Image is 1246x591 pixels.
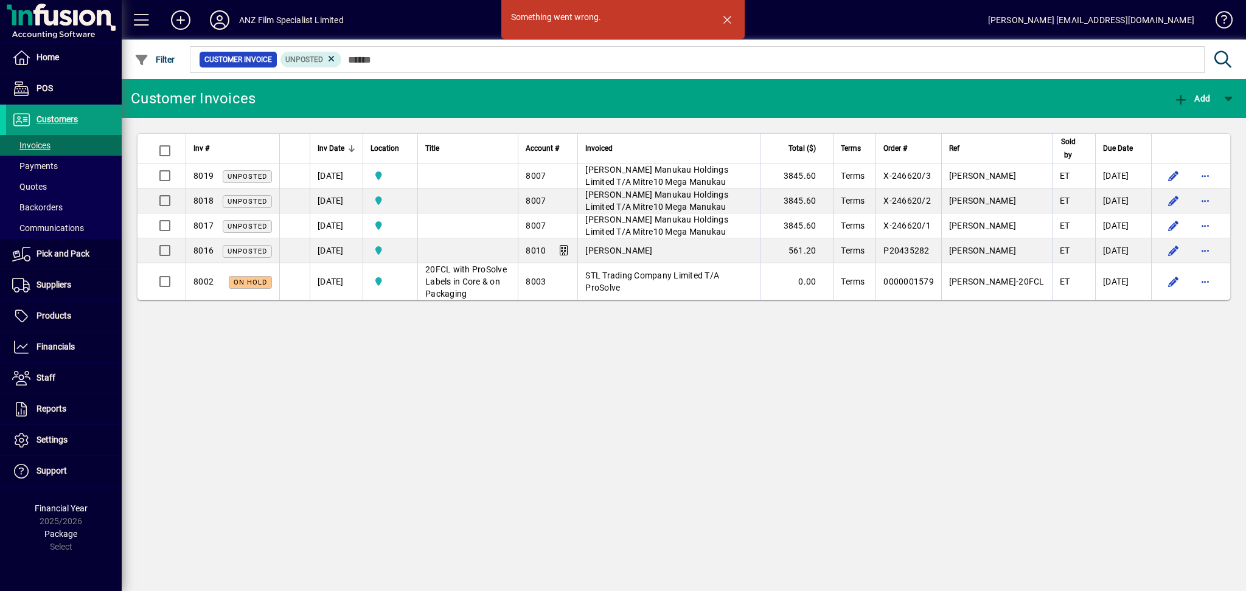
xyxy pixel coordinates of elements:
a: Pick and Pack [6,239,122,269]
button: Edit [1164,191,1183,210]
span: [PERSON_NAME] [949,171,1016,181]
td: [DATE] [1095,238,1151,263]
span: Financials [37,342,75,351]
span: 8003 [526,277,546,286]
span: Package [44,529,77,539]
span: ET [1060,246,1070,255]
div: [PERSON_NAME] [EMAIL_ADDRESS][DOMAIN_NAME] [988,10,1194,30]
span: Invoices [12,140,50,150]
span: Total ($) [788,142,816,155]
span: Account # [526,142,559,155]
span: [PERSON_NAME] [949,196,1016,206]
button: Edit [1164,241,1183,260]
div: Inv # [193,142,272,155]
div: Account # [526,142,570,155]
a: Staff [6,363,122,393]
a: Invoices [6,135,122,156]
a: Products [6,301,122,331]
span: Order # [883,142,907,155]
span: [PERSON_NAME] [585,246,652,255]
a: Financials [6,332,122,362]
td: [DATE] [310,164,363,188]
span: [PERSON_NAME] Manukau Holdings Limited T/A Mitre10 Mega Manukau [585,190,728,212]
span: Staff [37,373,55,382]
button: Add [161,9,200,31]
span: [PERSON_NAME] Manukau Holdings Limited T/A Mitre10 Mega Manukau [585,165,728,187]
span: Terms [841,277,865,286]
button: Edit [1164,272,1183,291]
div: Location [371,142,410,155]
div: Sold by [1060,135,1088,162]
span: Terms [841,246,865,255]
span: STL Trading Company Limited T/A ProSolve [585,271,719,292]
span: Unposted [228,198,267,206]
td: [DATE] [310,263,363,300]
td: [DATE] [1095,188,1151,213]
td: [DATE] [1095,213,1151,238]
span: [PERSON_NAME] [949,246,1016,255]
button: Edit [1164,166,1183,185]
span: Settings [37,435,68,444]
span: [PERSON_NAME]-20FCL [949,277,1045,286]
span: 8002 [193,277,214,286]
a: Suppliers [6,270,122,300]
span: Filter [134,55,175,64]
td: [DATE] [310,188,363,213]
span: 8018 [193,196,214,206]
a: Reports [6,394,122,424]
td: 3845.60 [760,164,833,188]
span: 8017 [193,221,214,230]
span: ET [1060,171,1070,181]
span: Customers [37,114,78,124]
span: Unposted [228,173,267,181]
span: AKL Warehouse [371,244,410,257]
div: Inv Date [318,142,355,155]
span: Pick and Pack [37,249,89,258]
td: [DATE] [310,213,363,238]
span: 8007 [526,171,546,181]
span: Sold by [1060,135,1077,162]
td: 3845.60 [760,213,833,238]
a: Home [6,43,122,73]
button: More options [1196,272,1215,291]
span: [PERSON_NAME] Manukau Holdings Limited T/A Mitre10 Mega Manukau [585,215,728,237]
span: On hold [234,278,267,286]
span: Add [1174,94,1210,103]
div: Title [425,142,510,155]
span: Support [37,466,67,475]
span: Reports [37,404,66,413]
a: POS [6,74,122,104]
span: AKL Warehouse [371,169,410,182]
span: X-246620/2 [883,196,931,206]
span: Terms [841,171,865,181]
span: Inv # [193,142,209,155]
span: Suppliers [37,280,71,289]
span: Unposted [228,223,267,230]
span: AKL Warehouse [371,219,410,232]
span: ET [1060,221,1070,230]
span: Customer Invoice [204,54,272,66]
span: AKL Warehouse [371,194,410,207]
td: [DATE] [1095,164,1151,188]
span: Payments [12,161,58,171]
span: Communications [12,223,84,233]
span: Terms [841,142,861,155]
span: Ref [949,142,959,155]
mat-chip: Customer Invoice Status: Unposted [280,52,342,67]
span: ET [1060,277,1070,286]
span: Unposted [228,247,267,255]
span: Products [37,311,71,320]
span: Terms [841,221,865,230]
div: ANZ Film Specialist Limited [239,10,344,30]
div: Order # [883,142,934,155]
span: Location [371,142,399,155]
td: 0.00 [760,263,833,300]
a: Support [6,456,122,486]
span: Terms [841,196,865,206]
div: Invoiced [585,142,753,155]
a: Communications [6,218,122,238]
span: 8010 [526,246,546,255]
a: Backorders [6,197,122,218]
span: Invoiced [585,142,613,155]
a: Quotes [6,176,122,197]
